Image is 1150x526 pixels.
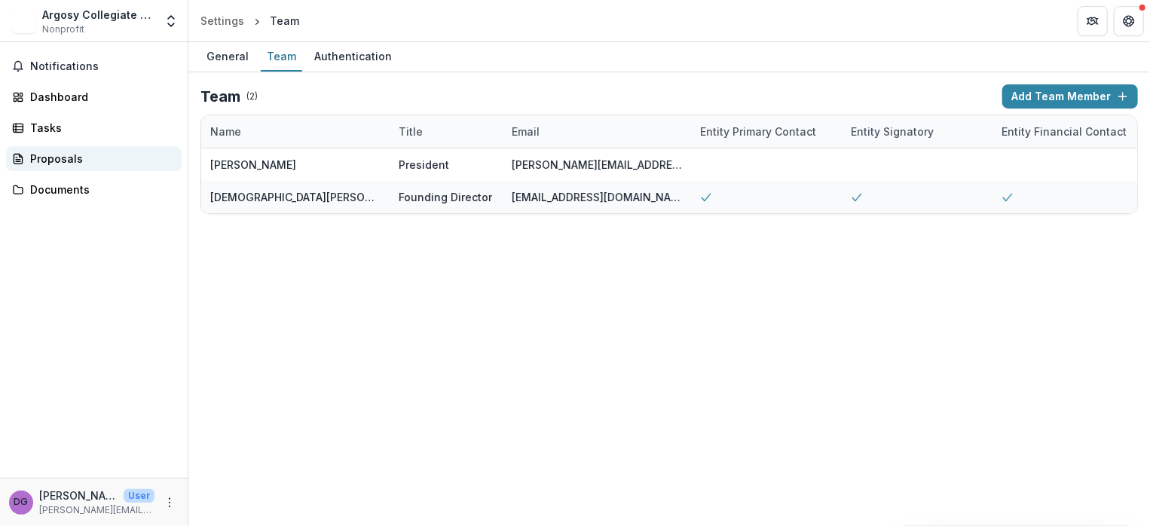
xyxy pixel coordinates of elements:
p: [PERSON_NAME] [39,488,118,503]
div: [PERSON_NAME][EMAIL_ADDRESS][DOMAIN_NAME] [512,157,682,173]
div: Proposals [30,151,170,167]
div: Settings [200,13,244,29]
a: Team [261,42,302,72]
div: Argosy Collegiate Charter School Foundation [42,7,154,23]
div: Entity Financial Contact [992,115,1143,148]
p: [PERSON_NAME][EMAIL_ADDRESS][DOMAIN_NAME] [39,503,154,517]
div: Dashboard [30,89,170,105]
div: Entity Signatory [842,115,992,148]
div: Entity Primary Contact [691,124,825,139]
button: Notifications [6,54,182,78]
img: Argosy Collegiate Charter School Foundation [12,9,36,33]
div: Documents [30,182,170,197]
div: Entity Primary Contact [691,115,842,148]
div: [PERSON_NAME] [210,157,296,173]
h2: Team [200,87,240,106]
div: Team [270,13,299,29]
div: Name [201,115,390,148]
button: Add Team Member [1002,84,1138,109]
div: Title [390,115,503,148]
a: Proposals [6,146,182,171]
div: Entity Signatory [842,124,943,139]
p: ( 2 ) [246,90,258,103]
div: David Guertin [14,497,29,507]
div: Team [261,45,302,67]
div: Name [201,124,250,139]
button: More [161,494,179,512]
a: General [200,42,255,72]
p: User [124,489,154,503]
span: Notifications [30,60,176,73]
div: Title [390,124,432,139]
span: Nonprofit [42,23,84,36]
nav: breadcrumb [194,10,305,32]
a: Authentication [308,42,398,72]
div: Tasks [30,120,170,136]
a: Dashboard [6,84,182,109]
div: [DEMOGRAPHIC_DATA][PERSON_NAME] [210,189,381,205]
div: Entity Financial Contact [992,124,1136,139]
button: Get Help [1114,6,1144,36]
div: President [399,157,449,173]
a: Tasks [6,115,182,140]
button: Partners [1078,6,1108,36]
div: Authentication [308,45,398,67]
div: Founding Director [399,189,492,205]
a: Settings [194,10,250,32]
div: Email [503,124,549,139]
div: Email [503,115,691,148]
a: Documents [6,177,182,202]
div: [EMAIL_ADDRESS][DOMAIN_NAME] [512,189,682,205]
div: General [200,45,255,67]
button: Open entity switcher [161,6,182,36]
